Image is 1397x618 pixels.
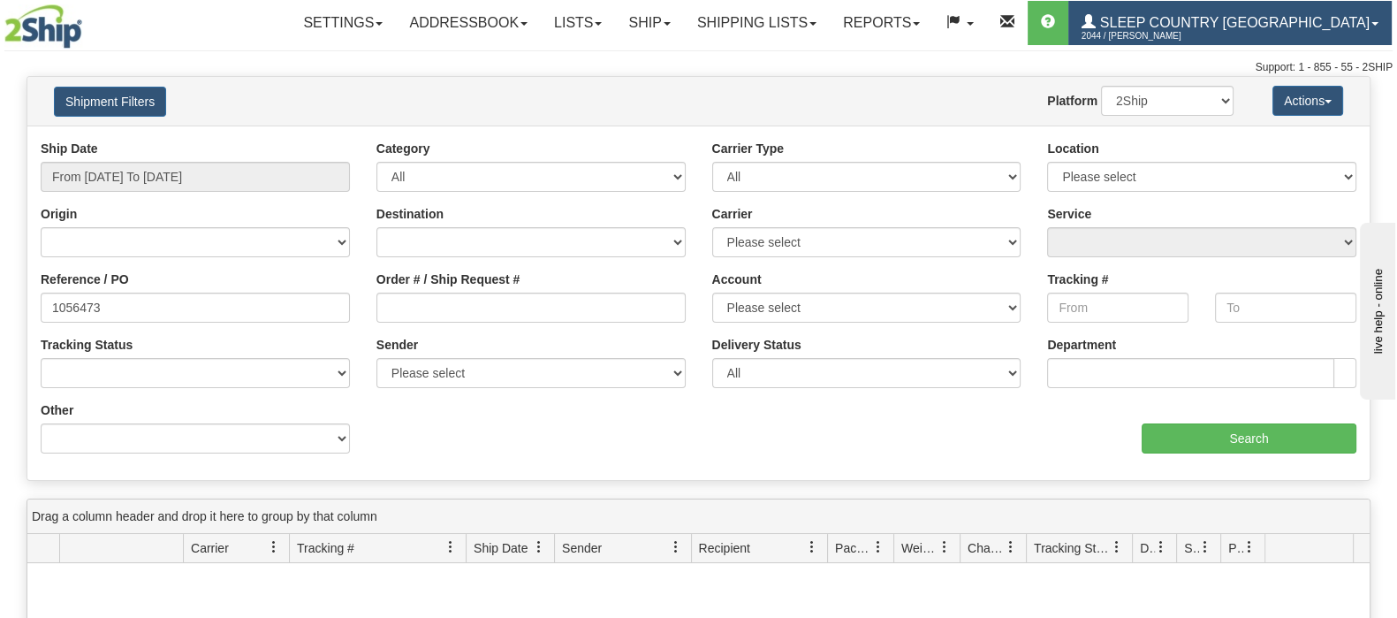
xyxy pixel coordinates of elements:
[615,1,683,45] a: Ship
[1190,532,1220,562] a: Shipment Issues filter column settings
[1140,539,1155,557] span: Delivery Status
[27,500,1370,534] div: grid grouping header
[13,15,163,28] div: live help - online
[712,140,784,157] label: Carrier Type
[1068,1,1392,45] a: Sleep Country [GEOGRAPHIC_DATA] 2044 / [PERSON_NAME]
[4,60,1393,75] div: Support: 1 - 855 - 55 - 2SHIP
[524,532,554,562] a: Ship Date filter column settings
[797,532,827,562] a: Recipient filter column settings
[1272,86,1343,116] button: Actions
[996,532,1026,562] a: Charge filter column settings
[1146,532,1176,562] a: Delivery Status filter column settings
[1234,532,1264,562] a: Pickup Status filter column settings
[712,271,762,288] label: Account
[901,539,938,557] span: Weight
[376,205,444,223] label: Destination
[41,140,98,157] label: Ship Date
[1047,293,1188,323] input: From
[376,140,430,157] label: Category
[1228,539,1243,557] span: Pickup Status
[1047,205,1091,223] label: Service
[1184,539,1199,557] span: Shipment Issues
[835,539,872,557] span: Packages
[1082,27,1214,45] span: 2044 / [PERSON_NAME]
[684,1,830,45] a: Shipping lists
[1047,336,1116,354] label: Department
[1047,271,1108,288] label: Tracking #
[1102,532,1132,562] a: Tracking Status filter column settings
[54,87,166,117] button: Shipment Filters
[1047,140,1098,157] label: Location
[562,539,602,557] span: Sender
[1215,293,1356,323] input: To
[1142,423,1356,454] input: Search
[191,539,229,557] span: Carrier
[712,336,801,354] label: Delivery Status
[4,4,82,49] img: logo2044.jpg
[41,401,73,419] label: Other
[830,1,933,45] a: Reports
[1034,539,1111,557] span: Tracking Status
[41,336,133,354] label: Tracking Status
[863,532,893,562] a: Packages filter column settings
[712,205,753,223] label: Carrier
[1047,92,1097,110] label: Platform
[376,336,418,354] label: Sender
[41,205,77,223] label: Origin
[1356,218,1395,399] iframe: chat widget
[297,539,354,557] span: Tracking #
[290,1,396,45] a: Settings
[661,532,691,562] a: Sender filter column settings
[259,532,289,562] a: Carrier filter column settings
[541,1,615,45] a: Lists
[968,539,1005,557] span: Charge
[41,271,129,288] label: Reference / PO
[436,532,466,562] a: Tracking # filter column settings
[376,271,520,288] label: Order # / Ship Request #
[474,539,528,557] span: Ship Date
[1096,15,1370,30] span: Sleep Country [GEOGRAPHIC_DATA]
[396,1,541,45] a: Addressbook
[930,532,960,562] a: Weight filter column settings
[699,539,750,557] span: Recipient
